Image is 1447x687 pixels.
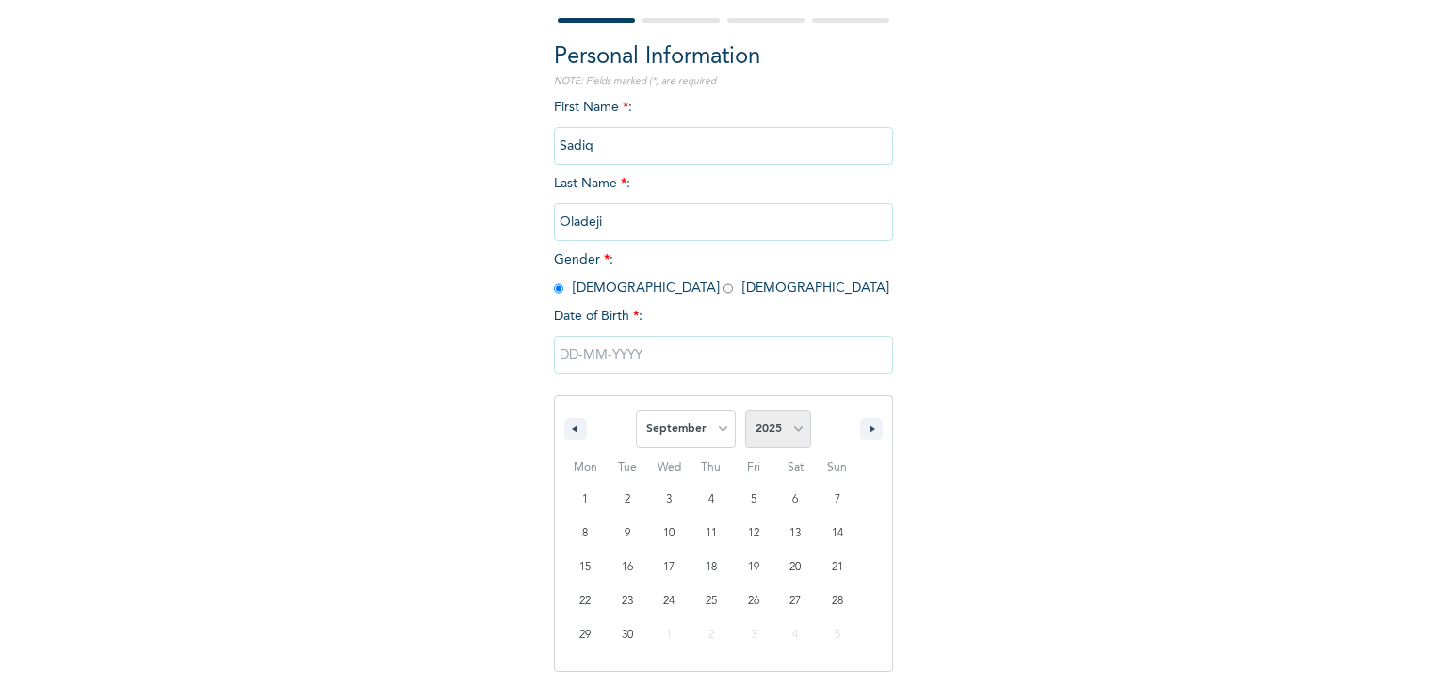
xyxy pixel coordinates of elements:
[706,517,717,551] span: 11
[554,336,893,374] input: DD-MM-YYYY
[663,584,675,618] span: 24
[607,618,649,652] button: 30
[607,483,649,517] button: 2
[625,517,630,551] span: 9
[663,551,675,584] span: 17
[774,551,817,584] button: 20
[835,483,840,517] span: 7
[748,584,759,618] span: 26
[607,551,649,584] button: 16
[691,453,733,483] span: Thu
[554,127,893,165] input: Enter your first name
[582,517,588,551] span: 8
[554,253,889,295] span: Gender : [DEMOGRAPHIC_DATA] [DEMOGRAPHIC_DATA]
[732,453,774,483] span: Fri
[666,483,672,517] span: 3
[564,584,607,618] button: 22
[816,453,858,483] span: Sun
[748,551,759,584] span: 19
[732,584,774,618] button: 26
[748,517,759,551] span: 12
[554,74,893,88] p: NOTE: Fields marked (*) are required
[789,517,801,551] span: 13
[774,453,817,483] span: Sat
[564,517,607,551] button: 8
[663,517,675,551] span: 10
[708,483,714,517] span: 4
[774,483,817,517] button: 6
[607,453,649,483] span: Tue
[816,483,858,517] button: 7
[816,517,858,551] button: 14
[554,40,893,74] h2: Personal Information
[564,618,607,652] button: 29
[579,584,591,618] span: 22
[622,584,633,618] span: 23
[792,483,798,517] span: 6
[648,483,691,517] button: 3
[732,483,774,517] button: 5
[751,483,756,517] span: 5
[816,551,858,584] button: 21
[554,307,642,327] span: Date of Birth :
[732,551,774,584] button: 19
[832,551,843,584] span: 21
[732,517,774,551] button: 12
[607,584,649,618] button: 23
[774,517,817,551] button: 13
[554,203,893,241] input: Enter your last name
[607,517,649,551] button: 9
[789,551,801,584] span: 20
[648,551,691,584] button: 17
[832,584,843,618] span: 28
[564,551,607,584] button: 15
[691,551,733,584] button: 18
[554,101,893,152] span: First Name :
[691,584,733,618] button: 25
[816,584,858,618] button: 28
[622,551,633,584] span: 16
[648,453,691,483] span: Wed
[648,517,691,551] button: 10
[622,618,633,652] span: 30
[691,517,733,551] button: 11
[564,483,607,517] button: 1
[774,584,817,618] button: 27
[579,618,591,652] span: 29
[564,453,607,483] span: Mon
[789,584,801,618] span: 27
[832,517,843,551] span: 14
[648,584,691,618] button: 24
[582,483,588,517] span: 1
[706,584,717,618] span: 25
[706,551,717,584] span: 18
[554,177,893,229] span: Last Name :
[625,483,630,517] span: 2
[579,551,591,584] span: 15
[691,483,733,517] button: 4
